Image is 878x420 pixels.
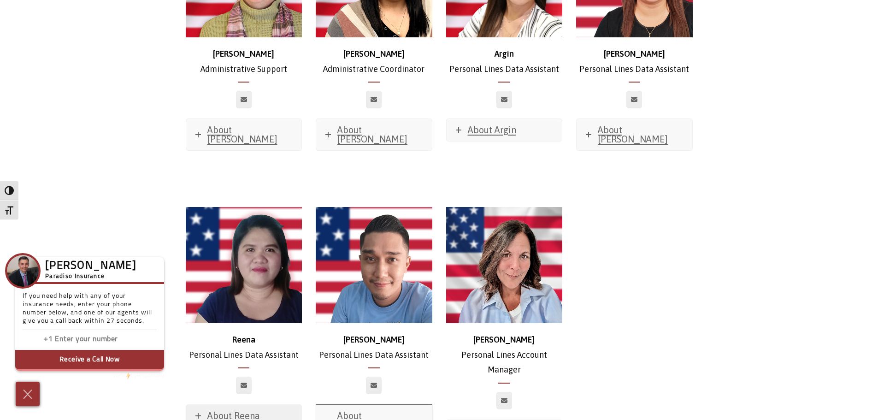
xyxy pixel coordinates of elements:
[447,119,562,141] a: About Argin
[213,49,274,59] strong: [PERSON_NAME]
[207,124,277,144] span: About [PERSON_NAME]
[316,47,432,77] p: Administrative Coordinator
[126,372,130,379] img: Powered by icon
[7,255,39,287] img: Company Icon
[113,373,164,379] a: We'rePowered by iconbyResponseiQ
[232,335,255,344] strong: Reena
[473,335,535,344] strong: [PERSON_NAME]
[21,387,35,402] img: Cross icon
[55,333,147,346] input: Enter phone number
[446,332,563,377] p: Personal Lines Account Manager
[604,49,665,59] strong: [PERSON_NAME]
[316,332,432,362] p: Personal Lines Data Assistant
[343,49,405,59] strong: [PERSON_NAME]
[113,373,136,379] span: We're by
[468,124,516,135] span: About Argin
[576,47,693,77] p: Personal Lines Data Assistant
[316,119,432,150] a: About [PERSON_NAME]
[598,124,668,144] span: About [PERSON_NAME]
[446,47,563,77] p: Personal Lines Data Assistant
[495,49,514,59] strong: Argin
[446,207,563,324] img: Mary-500x500
[577,119,692,150] a: About [PERSON_NAME]
[23,292,157,330] p: If you need help with any of your insurance needs, enter your phone number below, and one of our ...
[186,47,302,77] p: Administrative Support
[186,332,302,362] p: Personal Lines Data Assistant
[337,124,407,144] span: About [PERSON_NAME]
[45,262,136,271] h3: [PERSON_NAME]
[45,272,136,282] h5: Paradiso Insurance
[27,333,55,346] input: Enter country code
[15,350,164,371] button: Receive a Call Now
[316,207,432,324] img: Ryan-500x500
[343,335,405,344] strong: [PERSON_NAME]
[186,207,302,324] img: reena-500x500
[186,119,302,150] a: About [PERSON_NAME]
